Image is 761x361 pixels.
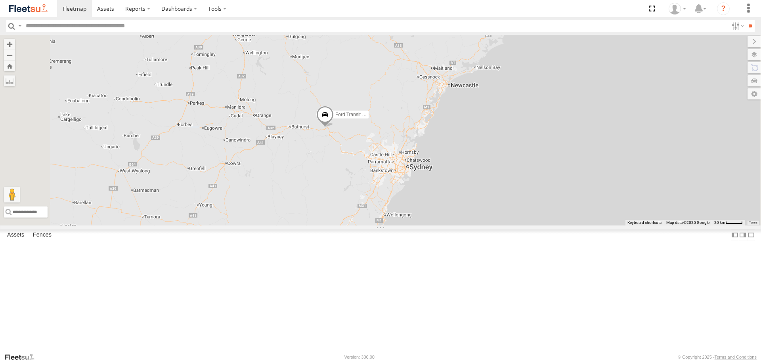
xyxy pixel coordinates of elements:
div: © Copyright 2025 - [678,355,757,359]
button: Keyboard shortcuts [627,220,662,225]
button: Zoom out [4,50,15,61]
button: Drag Pegman onto the map to open Street View [4,187,20,202]
label: Hide Summary Table [747,229,755,241]
button: Zoom Home [4,61,15,71]
span: 20 km [714,220,725,225]
a: Visit our Website [4,353,41,361]
span: Ford Transit 2019 [335,112,373,117]
i: ? [717,2,730,15]
a: Terms and Conditions [715,355,757,359]
label: Measure [4,75,15,86]
button: Map Scale: 20 km per 40 pixels [712,220,745,225]
a: Terms (opens in new tab) [749,221,757,224]
label: Map Settings [748,88,761,99]
label: Search Filter Options [728,20,746,32]
label: Dock Summary Table to the Right [739,229,747,241]
div: Version: 306.00 [344,355,375,359]
label: Dock Summary Table to the Left [731,229,739,241]
label: Search Query [17,20,23,32]
img: fleetsu-logo-horizontal.svg [8,3,49,14]
label: Fences [29,230,55,241]
div: Stephanie Renton [666,3,689,15]
span: Map data ©2025 Google [666,220,709,225]
label: Assets [3,230,28,241]
button: Zoom in [4,39,15,50]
